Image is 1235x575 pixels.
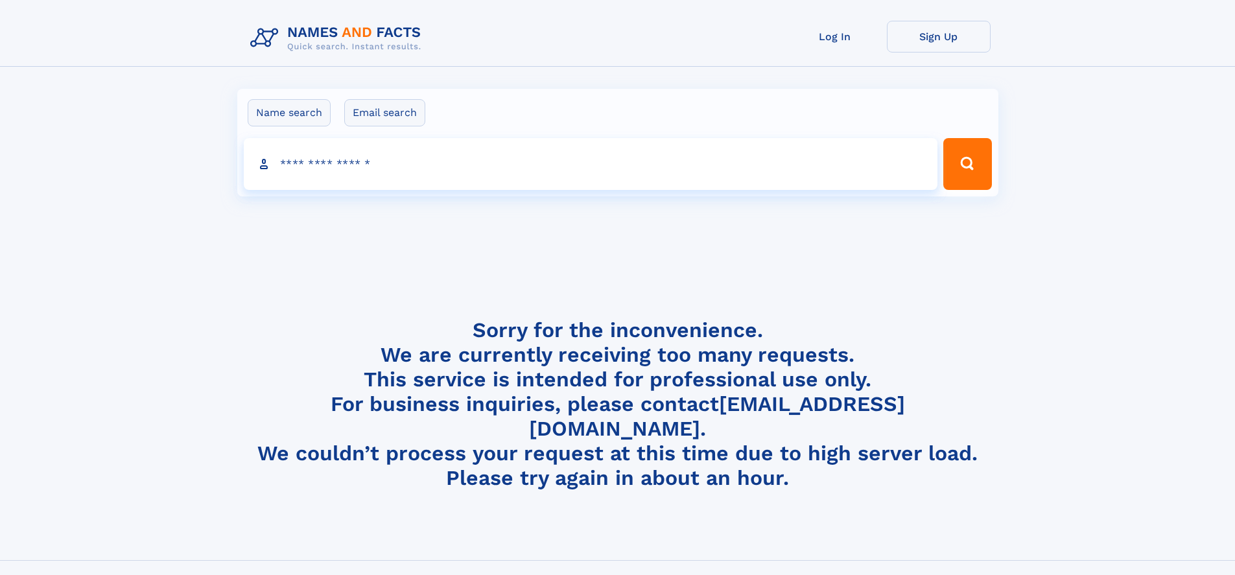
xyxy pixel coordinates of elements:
[245,21,432,56] img: Logo Names and Facts
[783,21,887,53] a: Log In
[245,318,991,491] h4: Sorry for the inconvenience. We are currently receiving too many requests. This service is intend...
[887,21,991,53] a: Sign Up
[344,99,425,126] label: Email search
[943,138,991,190] button: Search Button
[248,99,331,126] label: Name search
[244,138,938,190] input: search input
[529,392,905,441] a: [EMAIL_ADDRESS][DOMAIN_NAME]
